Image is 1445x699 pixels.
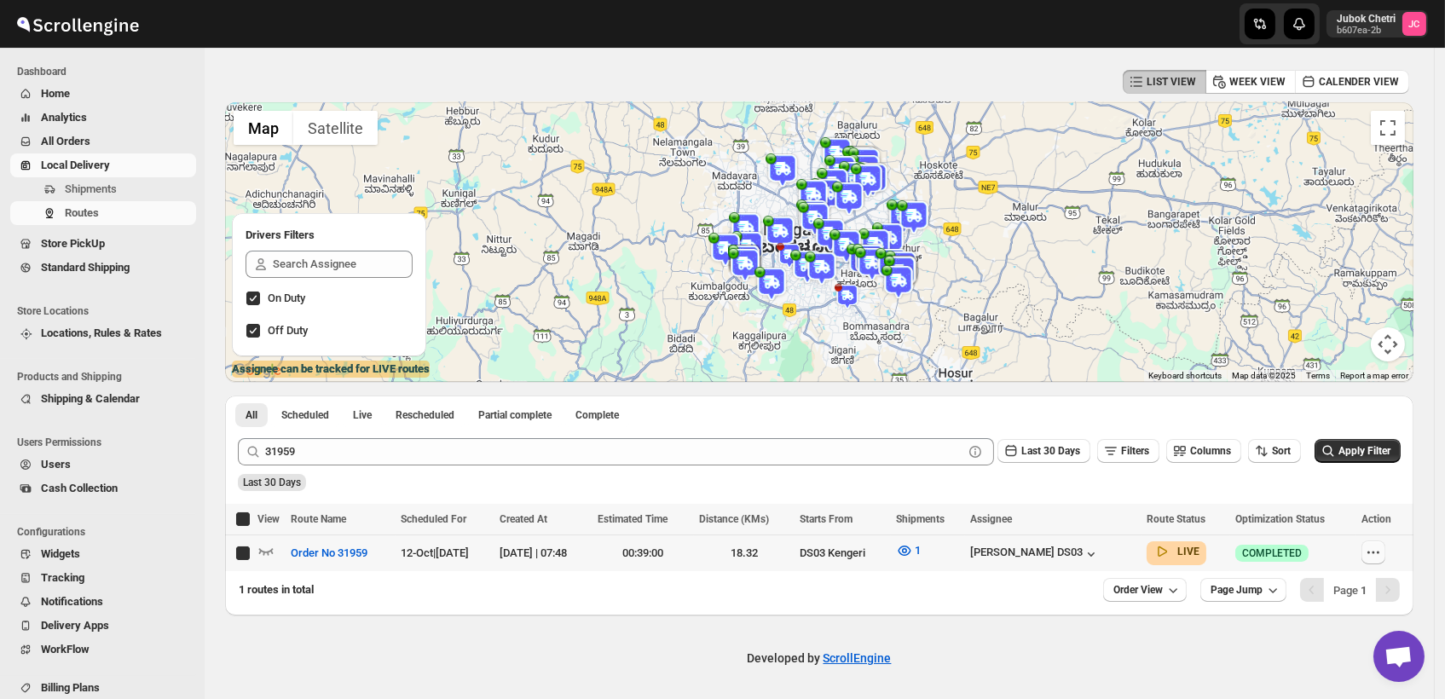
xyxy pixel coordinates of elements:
span: Delivery Apps [41,619,109,632]
button: Columns [1166,439,1241,463]
span: Tracking [41,571,84,584]
button: LIVE [1153,543,1199,560]
button: Tracking [10,566,196,590]
span: Estimated Time [598,513,668,525]
span: Notifications [41,595,103,608]
span: Users Permissions [17,436,196,449]
span: Route Status [1147,513,1205,525]
span: Store PickUp [41,237,105,250]
button: WEEK VIEW [1205,70,1296,94]
span: Partial complete [478,408,552,422]
span: Scheduled For [401,513,466,525]
button: Toggle fullscreen view [1371,111,1405,145]
img: Google [229,360,286,382]
span: LIST VIEW [1147,75,1196,89]
span: CALENDER VIEW [1319,75,1399,89]
span: Scheduled [281,408,329,422]
span: Order No 31959 [291,545,367,562]
button: Delivery Apps [10,614,196,638]
button: Notifications [10,590,196,614]
button: Cash Collection [10,477,196,500]
button: Shipping & Calendar [10,387,196,411]
span: Complete [575,408,619,422]
span: 12-Oct | [DATE] [401,546,469,559]
input: Press enter after typing | Search Eg. Order No 31959 [265,438,963,465]
button: LIST VIEW [1123,70,1206,94]
span: Map data ©2025 [1232,371,1296,380]
button: Filters [1097,439,1159,463]
button: Keyboard shortcuts [1148,370,1222,382]
span: On Duty [268,292,305,304]
a: Report a map error [1340,371,1408,380]
button: Routes [10,201,196,225]
span: Widgets [41,547,80,560]
button: Show street map [234,111,293,145]
span: All Orders [41,135,90,147]
button: Shipments [10,177,196,201]
a: ScrollEngine [824,651,892,665]
span: 1 [915,544,921,557]
button: Show satellite imagery [293,111,378,145]
div: DS03 Kengeri [801,545,886,562]
button: Analytics [10,106,196,130]
button: All Orders [10,130,196,153]
span: Users [41,458,71,471]
span: Routes [65,206,99,219]
span: Order View [1113,583,1163,597]
button: Order View [1103,578,1187,602]
span: Created At [500,513,547,525]
span: Products and Shipping [17,370,196,384]
button: User menu [1327,10,1428,38]
button: WorkFlow [10,638,196,661]
span: Jubok Chetri [1402,12,1426,36]
span: Assignee [970,513,1012,525]
button: Apply Filter [1315,439,1401,463]
span: Live [353,408,372,422]
span: 1 routes in total [239,583,314,596]
span: Dashboard [17,65,196,78]
div: Open chat [1373,631,1425,682]
button: [PERSON_NAME] DS03 [970,546,1100,563]
span: Store Locations [17,304,196,318]
span: Off Duty [268,324,308,337]
span: Standard Shipping [41,261,130,274]
button: Users [10,453,196,477]
a: Open this area in Google Maps (opens a new window) [229,360,286,382]
button: Order No 31959 [280,540,378,567]
input: Search Assignee [273,251,413,278]
span: Shipping & Calendar [41,392,140,405]
button: CALENDER VIEW [1295,70,1409,94]
span: WEEK VIEW [1229,75,1286,89]
text: JC [1409,19,1420,30]
button: Widgets [10,542,196,566]
button: Last 30 Days [997,439,1090,463]
span: Apply Filter [1338,445,1390,457]
img: ScrollEngine [14,3,142,45]
span: Last 30 Days [1021,445,1080,457]
span: Starts From [801,513,853,525]
button: All routes [235,403,268,427]
span: Distance (KMs) [699,513,769,525]
div: [DATE] | 07:48 [500,545,587,562]
span: Action [1361,513,1391,525]
a: Terms (opens in new tab) [1306,371,1330,380]
span: Locations, Rules & Rates [41,326,162,339]
span: Rescheduled [396,408,454,422]
p: Developed by [748,650,892,667]
button: Page Jump [1200,578,1286,602]
span: Analytics [41,111,87,124]
button: Map camera controls [1371,327,1405,361]
span: View [257,513,280,525]
span: All [246,408,257,422]
h2: Drivers Filters [246,227,413,244]
span: COMPLETED [1242,546,1302,560]
button: Locations, Rules & Rates [10,321,196,345]
p: b607ea-2b [1337,26,1396,36]
span: Shipments [65,182,117,195]
span: Optimization Status [1235,513,1325,525]
span: Shipments [896,513,945,525]
span: Local Delivery [41,159,110,171]
span: Route Name [291,513,346,525]
button: 1 [886,537,931,564]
